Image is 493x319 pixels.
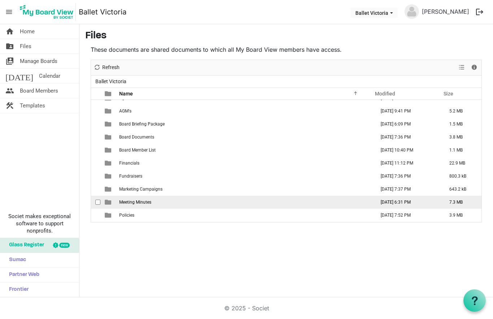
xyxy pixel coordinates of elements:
span: Board Member List [119,148,156,153]
td: 1.1 MB is template cell column header Size [442,144,481,157]
td: August 11, 2025 7:52 PM column header Modified [373,209,442,222]
span: Policies [119,213,134,218]
span: [DATE] [5,69,33,83]
span: Glass Register [5,238,44,252]
td: 22.9 MB is template cell column header Size [442,157,481,170]
span: Modified [375,91,395,97]
td: Board Member List is template cell column header Name [117,144,373,157]
td: Marketing Campaigns is template cell column header Name [117,183,373,196]
td: 1.5 MB is template cell column header Size [442,118,481,131]
td: February 01, 2022 6:09 PM column header Modified [373,118,442,131]
td: 7.3 MB is template cell column header Size [442,196,481,209]
div: Refresh [91,60,122,75]
td: is template cell column header type [100,118,117,131]
a: [PERSON_NAME] [419,4,472,19]
td: Board Documents is template cell column header Name [117,131,373,144]
h3: Files [85,30,487,42]
p: These documents are shared documents to which all My Board View members have access. [91,45,482,54]
td: checkbox [91,105,100,118]
td: checkbox [91,144,100,157]
span: people [5,84,14,98]
img: no-profile-picture.svg [405,4,419,19]
a: My Board View Logo [18,3,79,21]
td: November 20, 2024 10:40 PM column header Modified [373,144,442,157]
td: is template cell column header type [100,196,117,209]
span: folder_shared [5,39,14,54]
span: Manage Boards [20,54,57,68]
span: Meeting Minutes [119,200,151,205]
td: 800.3 kB is template cell column header Size [442,170,481,183]
span: Files [20,39,31,54]
td: is template cell column header type [100,157,117,170]
span: construction [5,98,14,113]
td: checkbox [91,131,100,144]
img: My Board View Logo [18,3,76,21]
span: AGM's [119,109,131,114]
td: checkbox [91,118,100,131]
td: is template cell column header type [100,144,117,157]
span: Templates [20,98,45,113]
td: November 12, 2024 7:36 PM column header Modified [373,170,442,183]
td: November 12, 2024 7:36 PM column header Modified [373,131,442,144]
span: Board Documents [119,135,154,140]
td: is template cell column header type [100,105,117,118]
td: is template cell column header type [100,209,117,222]
span: Societ makes exceptional software to support nonprofits. [3,213,76,234]
span: Agenda's [119,95,137,101]
td: August 27, 2025 6:31 PM column header Modified [373,196,442,209]
td: 3.9 MB is template cell column header Size [442,209,481,222]
button: Details [470,63,479,72]
span: Name [119,91,133,97]
td: June 24, 2025 11:12 PM column header Modified [373,157,442,170]
a: © 2025 - Societ [224,305,269,312]
button: View dropdownbutton [457,63,466,72]
span: Marketing Campaigns [119,187,163,192]
span: Size [444,91,453,97]
td: AGM's is template cell column header Name [117,105,373,118]
span: menu [2,5,16,19]
span: Frontier [5,282,29,297]
span: Ballet Victoria [94,77,128,86]
span: Home [20,24,35,39]
td: checkbox [91,196,100,209]
div: new [59,243,70,248]
a: Ballet Victoria [79,5,126,19]
div: Details [468,60,480,75]
td: Financials is template cell column header Name [117,157,373,170]
td: Policies is template cell column header Name [117,209,373,222]
div: View [456,60,468,75]
td: 643.2 kB is template cell column header Size [442,183,481,196]
span: Calendar [39,69,60,83]
td: is template cell column header type [100,170,117,183]
span: switch_account [5,54,14,68]
td: December 02, 2024 9:41 PM column header Modified [373,105,442,118]
span: home [5,24,14,39]
span: Board Briefing Package [119,122,165,127]
button: Refresh [92,63,121,72]
span: Board Members [20,84,58,98]
td: checkbox [91,183,100,196]
span: Fundraisers [119,174,142,179]
td: Meeting Minutes is template cell column header Name [117,196,373,209]
span: Partner Web [5,268,39,282]
td: is template cell column header type [100,131,117,144]
td: Board Briefing Package is template cell column header Name [117,118,373,131]
td: checkbox [91,157,100,170]
td: November 12, 2024 7:37 PM column header Modified [373,183,442,196]
td: 5.2 MB is template cell column header Size [442,105,481,118]
button: logout [472,4,487,20]
span: Financials [119,161,139,166]
td: 3.8 MB is template cell column header Size [442,131,481,144]
span: Sumac [5,253,26,267]
td: checkbox [91,170,100,183]
td: is template cell column header type [100,183,117,196]
span: Refresh [101,63,120,72]
button: Ballet Victoria dropdownbutton [351,8,398,18]
td: checkbox [91,209,100,222]
td: Fundraisers is template cell column header Name [117,170,373,183]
